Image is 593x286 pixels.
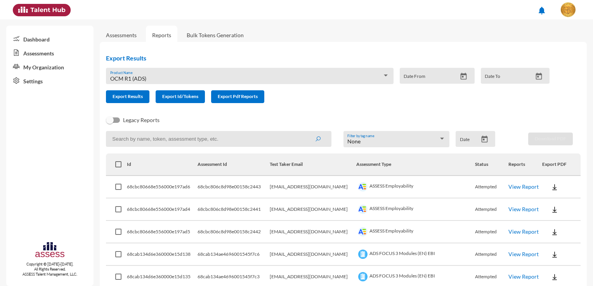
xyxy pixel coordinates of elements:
button: Export Results [106,90,149,103]
span: Export Results [113,93,143,99]
input: Search by name, token, assessment type, etc. [106,131,331,147]
td: 68cbc806c8d98e00158c2443 [198,176,270,198]
a: View Report [508,251,539,257]
a: View Report [508,206,539,212]
th: Assessment Type [356,153,475,176]
span: OCM R1 (ADS) [110,75,146,82]
td: 68cbc80668e556000e197ad5 [127,221,198,243]
span: Export Pdf Reports [218,93,258,99]
a: View Report [508,228,539,235]
td: 68cab134d6e360000e15d138 [127,243,198,266]
a: Reports [146,26,177,45]
th: Id [127,153,198,176]
span: Download PDF [535,136,566,141]
button: Export Pdf Reports [211,90,264,103]
td: Attempted [475,221,509,243]
button: Open calendar [478,135,491,143]
td: ADS FOCUS 3 Modules (EN) EBI [356,243,475,266]
button: Export Id/Tokens [156,90,205,103]
a: Settings [6,74,94,88]
th: Status [475,153,509,176]
button: Open calendar [457,72,470,81]
td: 68cbc806c8d98e00158c2441 [198,198,270,221]
a: View Report [508,273,539,280]
td: ASSESS Employability [356,176,475,198]
a: My Organization [6,60,94,74]
td: 68cbc80668e556000e197ad6 [127,176,198,198]
td: [EMAIL_ADDRESS][DOMAIN_NAME] [270,243,356,266]
th: Test Taker Email [270,153,356,176]
a: Assessments [106,32,137,38]
a: Dashboard [6,32,94,46]
td: 68cbc806c8d98e00158c2442 [198,221,270,243]
th: Export PDF [542,153,581,176]
h2: Export Results [106,54,556,62]
a: Bulk Tokens Generation [180,26,250,45]
td: 68cbc80668e556000e197ad4 [127,198,198,221]
p: Copyright © [DATE]-[DATE]. All Rights Reserved. ASSESS Talent Management, LLC. [6,262,94,277]
button: Open calendar [532,72,546,81]
td: Attempted [475,198,509,221]
span: Export Id/Tokens [162,93,198,99]
span: Legacy Reports [123,115,160,125]
th: Assessment Id [198,153,270,176]
td: Attempted [475,176,509,198]
button: Download PDF [528,133,573,145]
img: assesscompany-logo.png [35,241,65,260]
a: Assessments [6,46,94,60]
td: Attempted [475,243,509,266]
mat-icon: notifications [537,6,546,15]
td: ASSESS Employability [356,198,475,221]
td: [EMAIL_ADDRESS][DOMAIN_NAME] [270,176,356,198]
span: None [347,138,361,145]
td: ASSESS Employability [356,221,475,243]
td: [EMAIL_ADDRESS][DOMAIN_NAME] [270,198,356,221]
td: [EMAIL_ADDRESS][DOMAIN_NAME] [270,221,356,243]
th: Reports [508,153,542,176]
a: View Report [508,183,539,190]
td: 68cab134ae4696001545f7c6 [198,243,270,266]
